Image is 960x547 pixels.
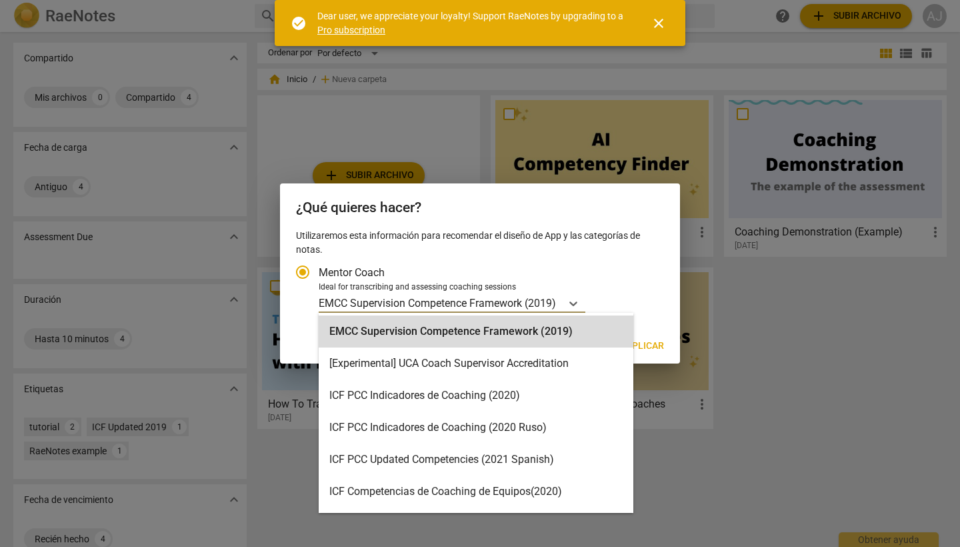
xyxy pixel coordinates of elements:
[319,508,633,540] div: ICF Updated Competencies (2019 Japanese)
[296,229,664,256] p: Utilizaremos esta información para recomendar el diseño de App y las categorías de notas.
[319,348,633,380] div: [Experimental] UCA Coach Supervisor Accreditation
[317,25,385,35] a: Pro subscription
[296,256,664,313] div: Tipo de cuenta
[319,380,633,412] div: ICF PCC Indicadores de Coaching (2020)
[319,282,660,294] div: Ideal for transcribing and assessing coaching sessions
[319,412,633,444] div: ICF PCC Indicadores de Coaching (2020 Ruso)
[291,15,307,31] span: check_circle
[651,15,667,31] span: close
[317,9,627,37] div: Dear user, we appreciate your loyalty! Support RaeNotes by upgrading to a
[615,334,675,358] button: Aplicar
[319,296,556,311] p: EMCC Supervision Competence Framework (2019)
[557,297,560,310] input: Ideal for transcribing and assessing coaching sessionsEMCC Supervision Competence Framework (2019)
[319,265,385,280] span: Mentor Coach
[319,444,633,476] div: ICF PCC Updated Competencies (2021 Spanish)
[643,7,675,39] button: Cerrar
[319,476,633,508] div: ICF Competencias de Coaching de Equipos(2020)
[319,316,633,348] div: EMCC Supervision Competence Framework (2019)
[626,340,664,353] span: Aplicar
[296,199,664,216] h2: ¿Qué quieres hacer?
